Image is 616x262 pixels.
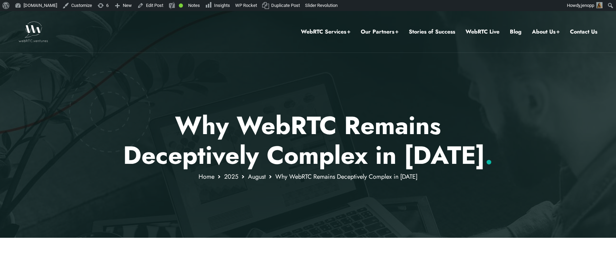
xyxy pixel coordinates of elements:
p: Why WebRTC Remains Deceptively Complex in [DATE] [105,111,511,170]
div: Good [179,3,183,8]
a: 2025 [224,172,238,181]
span: Slider Revolution [305,3,338,8]
a: August [248,172,266,181]
a: Contact Us [570,27,597,36]
span: . [485,137,493,173]
a: About Us [532,27,560,36]
span: jenopp [581,3,594,8]
a: Blog [510,27,522,36]
a: Home [199,172,214,181]
a: WebRTC Services [301,27,350,36]
a: Our Partners [361,27,398,36]
img: WebRTC.ventures [19,21,48,42]
a: Stories of Success [409,27,455,36]
a: WebRTC Live [466,27,499,36]
span: Why WebRTC Remains Deceptively Complex in [DATE] [275,172,417,181]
